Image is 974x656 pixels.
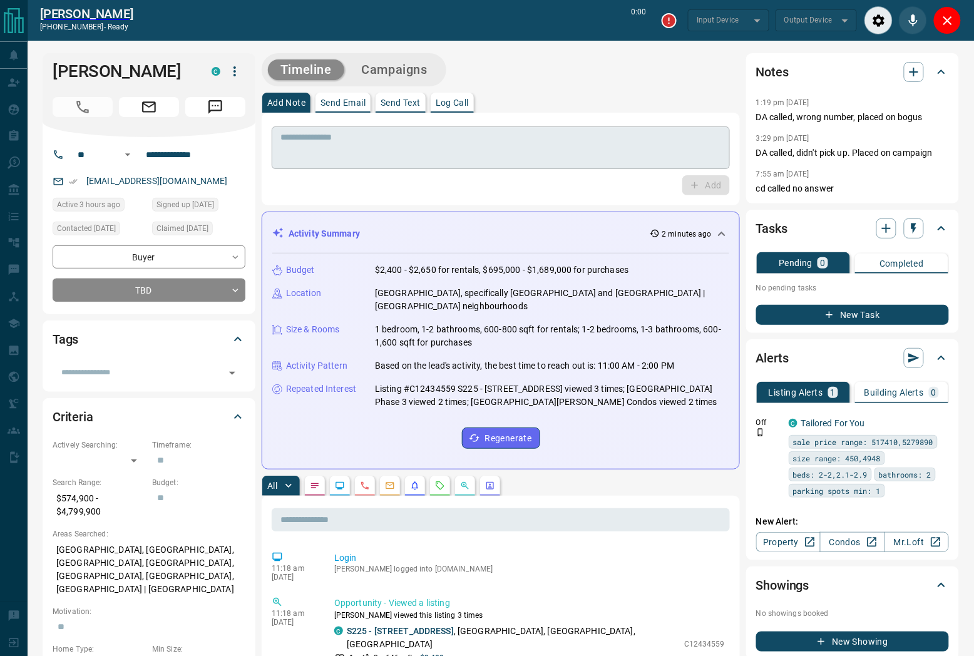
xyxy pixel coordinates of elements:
div: TBD [53,279,245,302]
p: [GEOGRAPHIC_DATA], [GEOGRAPHIC_DATA], [GEOGRAPHIC_DATA], [GEOGRAPHIC_DATA], [GEOGRAPHIC_DATA], [G... [53,540,245,600]
svg: Emails [385,481,395,491]
a: Mr.Loft [884,532,949,552]
span: ready [108,23,129,31]
p: C12434559 [684,638,725,650]
p: No showings booked [756,608,949,619]
p: Send Email [320,98,366,107]
p: 7:55 am [DATE] [756,170,809,178]
div: Audio Settings [864,6,893,34]
p: Send Text [381,98,421,107]
span: Claimed [DATE] [156,222,208,235]
p: 1 [831,388,836,397]
p: 1 bedroom, 1-2 bathrooms, 600-800 sqft for rentals; 1-2 bedrooms, 1-3 bathrooms, 600-1,600 sqft f... [375,323,729,349]
p: Home Type: [53,643,146,655]
p: 11:18 am [272,564,315,573]
h1: [PERSON_NAME] [53,61,193,81]
p: Based on the lead's activity, the best time to reach out is: 11:00 AM - 2:00 PM [375,359,674,372]
div: Mute [899,6,927,34]
div: Tags [53,324,245,354]
p: Size & Rooms [286,323,340,336]
p: 3:29 pm [DATE] [756,134,809,143]
p: Log Call [436,98,469,107]
p: Actively Searching: [53,439,146,451]
p: [PHONE_NUMBER] - [40,21,133,33]
svg: Calls [360,481,370,491]
p: DA called, didn't pick up. Placed on campaign [756,146,949,160]
p: cd called no answer [756,182,949,195]
svg: Push Notification Only [756,428,765,437]
p: Completed [879,259,924,268]
button: Open [223,364,241,382]
span: sale price range: 517410,5279890 [793,436,933,448]
span: Call [53,97,113,117]
p: Motivation: [53,606,245,617]
a: S225 - [STREET_ADDRESS] [347,626,454,636]
h2: Notes [756,62,789,82]
div: Criteria [53,402,245,432]
h2: Alerts [756,348,789,368]
p: Budget [286,264,315,277]
p: New Alert: [756,515,949,528]
svg: Opportunities [460,481,470,491]
span: Signed up [DATE] [156,198,214,211]
span: Contacted [DATE] [57,222,116,235]
p: Listing #C12434559 S225 - [STREET_ADDRESS] viewed 3 times; [GEOGRAPHIC_DATA] Phase 3 viewed 2 tim... [375,382,729,409]
span: Message [185,97,245,117]
span: bathrooms: 2 [879,468,931,481]
div: Thu Oct 09 2025 [53,222,146,239]
p: [GEOGRAPHIC_DATA], specifically [GEOGRAPHIC_DATA] and [GEOGRAPHIC_DATA] | [GEOGRAPHIC_DATA] neigh... [375,287,729,313]
div: Tue Jun 21 2022 [152,222,245,239]
p: Activity Summary [289,227,360,240]
button: New Task [756,305,949,325]
span: Active 3 hours ago [57,198,120,211]
button: Timeline [268,59,344,80]
div: Close [933,6,961,34]
a: Property [756,532,821,552]
p: Repeated Interest [286,382,356,396]
p: $2,400 - $2,650 for rentals, $695,000 - $1,689,000 for purchases [375,264,628,277]
p: Listing Alerts [769,388,823,397]
p: 2 minutes ago [662,228,712,240]
div: Alerts [756,343,949,373]
a: Condos [820,532,884,552]
p: No pending tasks [756,279,949,297]
p: [DATE] [272,618,315,627]
div: Tasks [756,213,949,243]
p: Login [334,551,725,565]
p: , [GEOGRAPHIC_DATA], [GEOGRAPHIC_DATA], [GEOGRAPHIC_DATA] [347,625,678,651]
span: size range: 450,4948 [793,452,881,464]
p: [DATE] [272,573,315,582]
svg: Notes [310,481,320,491]
h2: Tasks [756,218,787,238]
p: 1:19 pm [DATE] [756,98,809,107]
p: Timeframe: [152,439,245,451]
p: DA called, wrong number, placed on bogus [756,111,949,124]
p: Activity Pattern [286,359,347,372]
div: Activity Summary2 minutes ago [272,222,729,245]
div: Buyer [53,245,245,269]
h2: Tags [53,329,78,349]
p: [PERSON_NAME] logged into [DOMAIN_NAME] [334,565,725,573]
div: condos.ca [212,67,220,76]
p: 11:18 am [272,609,315,618]
p: Pending [779,259,813,267]
h2: Showings [756,575,809,595]
a: [PERSON_NAME] [40,6,133,21]
p: Location [286,287,321,300]
p: Min Size: [152,643,245,655]
p: Budget: [152,477,245,488]
p: [PERSON_NAME] viewed this listing 3 times [334,610,725,621]
p: Building Alerts [864,388,924,397]
div: condos.ca [789,419,797,428]
span: parking spots min: 1 [793,484,881,497]
span: Email [119,97,179,117]
button: Campaigns [349,59,440,80]
svg: Email Verified [69,177,78,186]
svg: Requests [435,481,445,491]
div: Mon Oct 13 2025 [53,198,146,215]
p: 0:00 [632,6,647,34]
button: Open [120,147,135,162]
svg: Listing Alerts [410,481,420,491]
h2: Criteria [53,407,93,427]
